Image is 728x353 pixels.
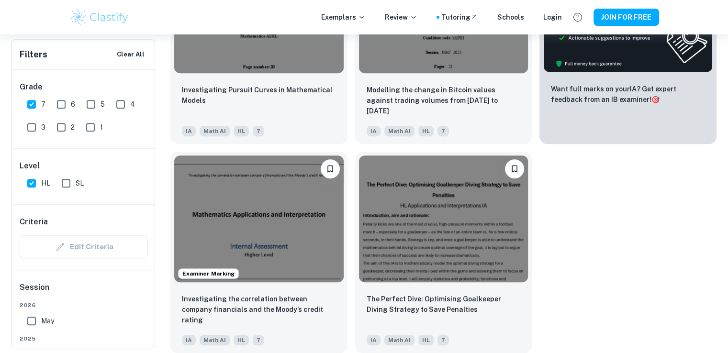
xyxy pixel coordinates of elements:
[321,12,366,22] p: Exemplars
[182,294,336,325] p: Investigating the correlation between company financials and the Moody’s credit rating
[174,155,344,282] img: Math AI IA example thumbnail: Investigating the correlation between co
[418,335,434,345] span: HL
[234,335,249,345] span: HL
[367,126,381,136] span: IA
[182,126,196,136] span: IA
[114,47,147,62] button: Clear All
[170,152,347,353] a: Examiner MarkingPlease log in to bookmark exemplarsInvestigating the correlation between company ...
[234,126,249,136] span: HL
[130,99,135,110] span: 4
[20,301,148,309] span: 2026
[20,235,148,258] div: Criteria filters are unavailable when searching by topic
[385,12,417,22] p: Review
[20,216,48,228] h6: Criteria
[69,8,130,27] img: Clastify logo
[497,12,524,22] a: Schools
[570,9,586,25] button: Help and Feedback
[20,282,148,301] h6: Session
[505,159,524,178] button: Please log in to bookmark exemplars
[384,335,414,345] span: Math AI
[651,96,660,103] span: 🎯
[182,335,196,345] span: IA
[41,99,45,110] span: 7
[179,269,238,278] span: Examiner Marking
[594,9,659,26] button: JOIN FOR FREE
[551,84,705,105] p: Want full marks on your IA ? Get expert feedback from an IB examiner!
[367,294,521,315] p: The Perfect Dive: Optimising Goalkeeper Diving Strategy to Save Penalties
[182,85,336,106] p: Investigating Pursuit Curves in Mathematical Models
[71,122,75,132] span: 2
[253,126,264,136] span: 7
[367,85,521,116] p: Modelling the change in Bitcoin values against trading volumes from 2017 to 2023
[20,81,148,93] h6: Grade
[76,178,84,188] span: SL
[418,126,434,136] span: HL
[101,99,105,110] span: 5
[41,178,50,188] span: HL
[200,126,230,136] span: Math AI
[384,126,414,136] span: Math AI
[100,122,103,132] span: 1
[543,12,562,22] a: Login
[20,48,47,61] h6: Filters
[437,126,449,136] span: 7
[253,335,264,345] span: 7
[359,155,528,282] img: Math AI IA example thumbnail: The Perfect Dive: Optimising Goalkeeper
[367,335,381,345] span: IA
[71,99,75,110] span: 6
[41,316,54,326] span: May
[355,152,532,353] a: Please log in to bookmark exemplarsThe Perfect Dive: Optimising Goalkeeper Diving Strategy to Sav...
[200,335,230,345] span: Math AI
[437,335,449,345] span: 7
[441,12,478,22] a: Tutoring
[321,159,340,178] button: Please log in to bookmark exemplars
[20,160,148,172] h6: Level
[20,334,148,343] span: 2025
[41,122,45,132] span: 3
